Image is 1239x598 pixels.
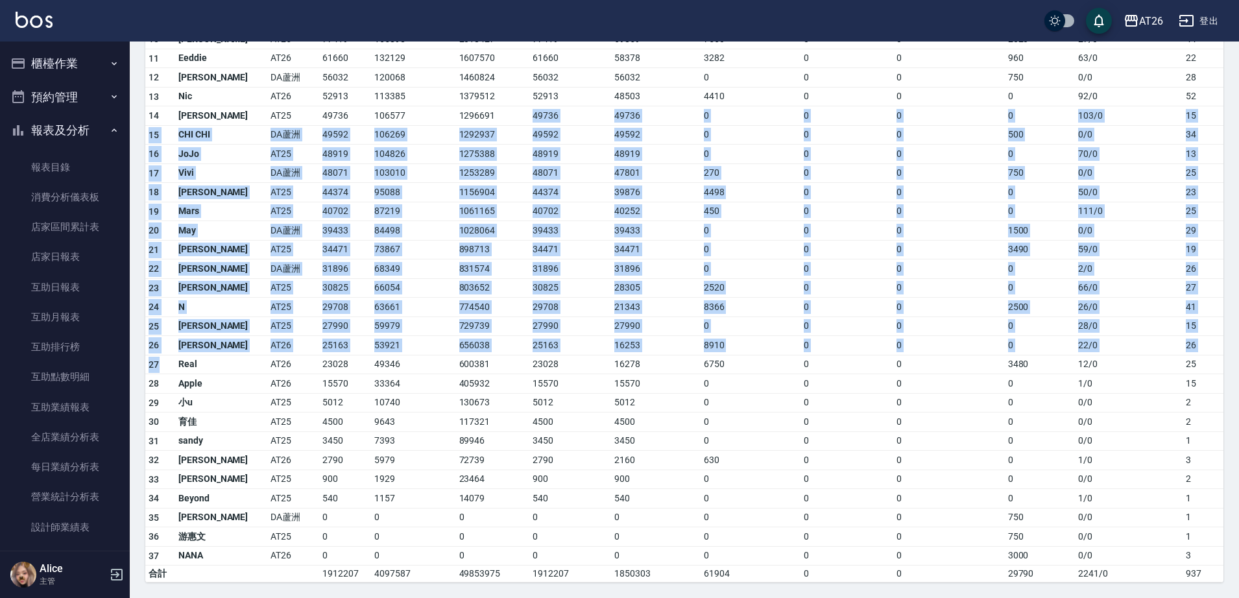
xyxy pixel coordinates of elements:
td: 0 [893,336,1005,355]
td: 103 / 0 [1075,106,1183,126]
td: 49736 [529,106,611,126]
td: 0 [800,317,893,336]
td: Real [175,355,267,374]
td: 84498 [371,221,456,241]
td: 6750 [701,355,801,374]
td: 0 [1005,183,1076,202]
td: 0 [800,183,893,202]
td: 25 [1183,163,1223,183]
td: 0 [1005,336,1076,355]
td: DA蘆洲 [267,163,319,183]
span: 18 [149,187,160,197]
td: 106269 [371,125,456,145]
td: 28 / 0 [1075,317,1183,336]
td: 48919 [319,145,371,164]
td: 63661 [371,298,456,317]
td: AT25 [267,298,319,317]
td: 1379512 [456,87,530,106]
td: 4498 [701,183,801,202]
td: 31896 [319,259,371,279]
td: 0 [1005,259,1076,279]
a: 設計師日報表 [5,542,125,572]
td: 0 [893,374,1005,394]
td: 132129 [371,49,456,68]
td: 31896 [529,259,611,279]
td: 27990 [319,317,371,336]
td: 15570 [529,374,611,394]
span: 36 [149,531,160,542]
td: 21343 [611,298,701,317]
td: 0 [701,125,801,145]
td: 28 [1183,68,1223,88]
td: 0 [701,393,801,413]
td: 1061165 [456,202,530,221]
h5: Alice [40,562,106,575]
td: 56032 [529,68,611,88]
td: 0 [893,145,1005,164]
td: 0 [893,125,1005,145]
span: 14 [149,110,160,121]
a: 設計師業績表 [5,512,125,542]
td: N [175,298,267,317]
td: [PERSON_NAME] [175,317,267,336]
span: 19 [149,206,160,217]
span: 12 [149,72,160,82]
span: 21 [149,245,160,255]
td: 0 [800,68,893,88]
td: AT25 [267,317,319,336]
td: 0 [701,317,801,336]
td: 0 [1005,374,1076,394]
a: 店家區間累計表 [5,212,125,242]
td: 47801 [611,163,701,183]
td: AT26 [267,355,319,374]
a: 互助排行榜 [5,332,125,362]
td: 0 [1005,202,1076,221]
span: 37 [149,551,160,561]
td: 103010 [371,163,456,183]
td: 0 [800,87,893,106]
td: [PERSON_NAME] [175,183,267,202]
td: 0 [893,317,1005,336]
td: 27 [1183,278,1223,298]
td: AT25 [267,278,319,298]
td: [PERSON_NAME] [175,278,267,298]
td: [PERSON_NAME] [175,259,267,279]
td: 0 [800,145,893,164]
td: 0 [893,240,1005,259]
td: 59979 [371,317,456,336]
td: 0 [893,163,1005,183]
span: 32 [149,455,160,465]
span: 11 [149,53,160,64]
td: 15570 [319,374,371,394]
td: 23028 [529,355,611,374]
td: May [175,221,267,241]
span: 23 [149,283,160,293]
td: 19 [1183,240,1223,259]
td: 0 [800,163,893,183]
td: 2 / 0 [1075,259,1183,279]
td: 70 / 0 [1075,145,1183,164]
td: 8366 [701,298,801,317]
td: 120068 [371,68,456,88]
td: 0 [800,374,893,394]
td: 30825 [319,278,371,298]
td: 774540 [456,298,530,317]
td: Mars [175,202,267,221]
span: 25 [149,321,160,331]
td: 0 [800,298,893,317]
td: 1156904 [456,183,530,202]
a: 營業統計分析表 [5,482,125,512]
td: 39433 [529,221,611,241]
td: [PERSON_NAME] [175,336,267,355]
td: 0 [893,87,1005,106]
td: 68349 [371,259,456,279]
span: 26 [149,340,160,350]
td: 73867 [371,240,456,259]
td: 16253 [611,336,701,355]
a: 店家日報表 [5,242,125,272]
td: 25163 [319,336,371,355]
td: AT25 [267,393,319,413]
span: 15 [149,130,160,140]
td: 0 [701,68,801,88]
td: Eeddie [175,49,267,68]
